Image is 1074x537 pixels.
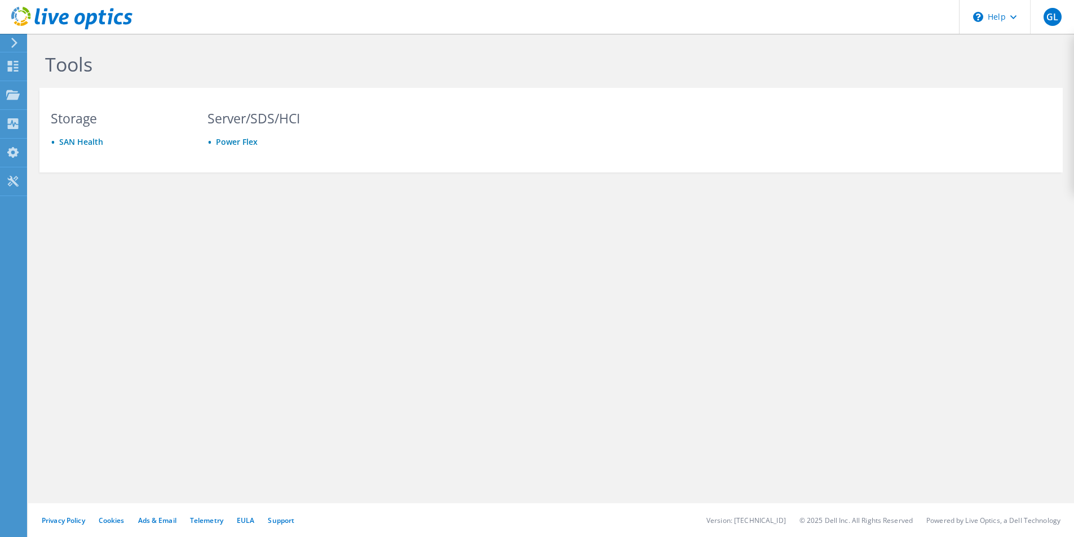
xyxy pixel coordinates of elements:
[237,516,254,525] a: EULA
[207,112,343,125] h3: Server/SDS/HCI
[706,516,786,525] li: Version: [TECHNICAL_ID]
[1044,8,1062,26] span: GL
[59,136,103,147] a: SAN Health
[42,516,85,525] a: Privacy Policy
[973,12,983,22] svg: \n
[99,516,125,525] a: Cookies
[45,52,806,76] h1: Tools
[51,112,186,125] h3: Storage
[190,516,223,525] a: Telemetry
[799,516,913,525] li: © 2025 Dell Inc. All Rights Reserved
[926,516,1060,525] li: Powered by Live Optics, a Dell Technology
[268,516,294,525] a: Support
[216,136,258,147] a: Power Flex
[138,516,176,525] a: Ads & Email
